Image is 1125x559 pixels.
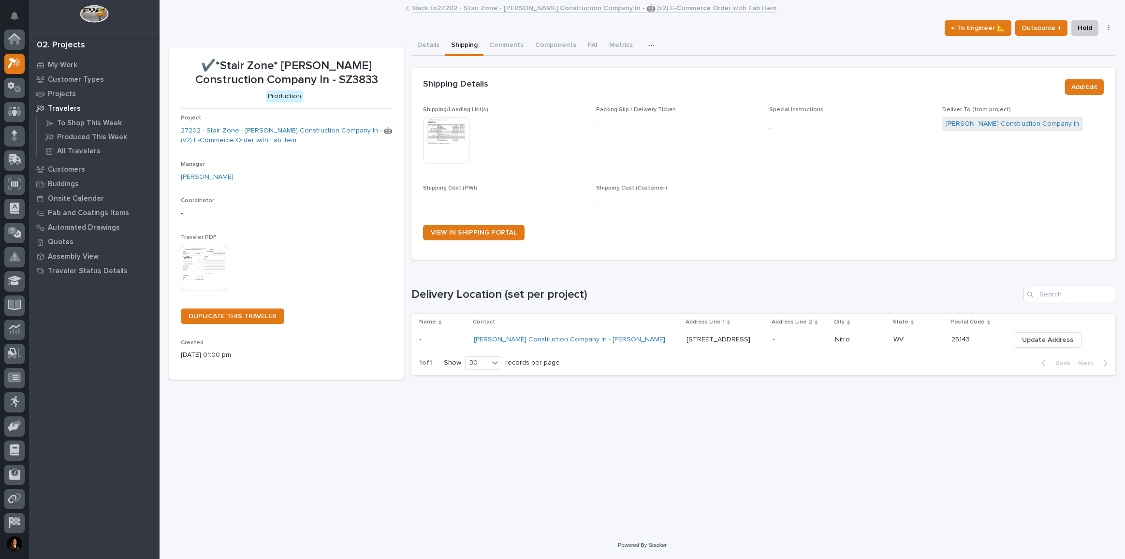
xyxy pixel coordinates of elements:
[1023,287,1115,302] input: Search
[29,177,160,191] a: Buildings
[57,119,122,128] p: To Shop This Week
[189,313,277,320] span: DUPLICATE THIS TRAVELER
[411,331,1115,349] tr: -- [PERSON_NAME] Construction Company In - [PERSON_NAME] [STREET_ADDRESS][STREET_ADDRESS] -- Nitr...
[48,61,77,70] p: My Work
[4,534,25,554] button: users-avatar
[835,334,852,344] p: Nitro
[12,12,25,27] div: Notifications
[466,358,489,368] div: 30
[48,238,73,247] p: Quotes
[181,235,217,240] span: Traveler PDF
[474,336,665,344] a: [PERSON_NAME] Construction Company In - [PERSON_NAME]
[181,340,204,346] span: Created
[596,185,667,191] span: Shipping Cost (Customer)
[57,147,101,156] p: All Travelers
[1050,359,1070,368] span: Back
[423,185,477,191] span: Shipping Cost (PWI)
[57,133,127,142] p: Produced This Week
[48,75,104,84] p: Customer Types
[48,165,85,174] p: Customers
[411,351,440,375] p: 1 of 1
[423,79,488,90] h2: Shipping Details
[29,87,160,101] a: Projects
[687,334,752,344] p: [STREET_ADDRESS]
[80,5,108,23] img: Workspace Logo
[773,334,776,344] p: -
[423,196,584,206] p: -
[1074,359,1115,368] button: Next
[423,225,525,240] a: VIEW IN SHIPPING PORTAL
[1071,81,1097,93] span: Add/Edit
[37,40,85,51] div: 02. Projects
[1022,334,1073,346] span: Update Address
[29,101,160,116] a: Travelers
[596,196,758,206] p: -
[1065,79,1104,95] button: Add/Edit
[29,191,160,206] a: Onsite Calendar
[772,317,812,327] p: Address Line 2
[1071,20,1098,36] button: Hold
[942,107,1011,113] span: Deliver To (from project)
[834,317,845,327] p: City
[48,194,104,203] p: Onsite Calendar
[29,264,160,278] a: Traveler Status Details
[411,36,445,56] button: Details
[1014,332,1081,348] button: Update Address
[951,334,972,344] p: 25143
[48,104,81,113] p: Travelers
[48,252,99,261] p: Assembly View
[48,223,120,232] p: Automated Drawings
[29,162,160,177] a: Customers
[29,235,160,249] a: Quotes
[4,6,25,26] button: Notifications
[181,115,201,121] span: Project
[892,317,908,327] p: State
[181,59,392,87] p: ✔️*Stair Zone* [PERSON_NAME] Construction Company In - SZ3833
[37,116,160,130] a: To Shop This Week
[181,172,234,182] a: [PERSON_NAME]
[951,22,1005,34] span: ← To Engineer 📐
[769,107,823,113] span: Special Instructions
[181,126,392,146] a: 27202 - Stair Zone - [PERSON_NAME] Construction Company In - 🤖 (v2) E-Commerce Order with Fab Item
[266,90,303,103] div: Production
[769,124,931,134] p: -
[473,317,495,327] p: Contact
[1015,20,1067,36] button: Outsource ↑
[945,20,1011,36] button: ← To Engineer 📐
[618,542,667,548] a: Powered By Stacker
[423,107,488,113] span: Shipping/Loading List(s)
[29,249,160,264] a: Assembly View
[893,334,906,344] p: WV
[1078,22,1092,34] span: Hold
[181,350,392,360] p: [DATE] 01:00 pm
[596,117,758,127] p: -
[181,198,214,204] span: Coordinator
[48,90,76,99] p: Projects
[181,208,392,219] p: -
[529,36,582,56] button: Components
[48,209,129,218] p: Fab and Coatings Items
[946,119,1079,129] a: [PERSON_NAME] Construction Company In
[431,229,517,236] span: VIEW IN SHIPPING PORTAL
[29,58,160,72] a: My Work
[419,317,436,327] p: Name
[444,359,461,367] p: Show
[603,36,639,56] button: Metrics
[29,220,160,235] a: Automated Drawings
[596,107,675,113] span: Packing Slip / Delivery Ticket
[419,334,424,344] p: -
[582,36,603,56] button: FAI
[48,267,128,276] p: Traveler Status Details
[1022,22,1061,34] span: Outsource ↑
[37,130,160,144] a: Produced This Week
[48,180,79,189] p: Buildings
[181,162,205,167] span: Manager
[1034,359,1074,368] button: Back
[505,359,560,367] p: records per page
[950,317,985,327] p: Postal Code
[411,288,1020,302] h1: Delivery Location (set per project)
[483,36,529,56] button: Comments
[37,144,160,158] a: All Travelers
[181,309,284,324] a: DUPLICATE THIS TRAVELER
